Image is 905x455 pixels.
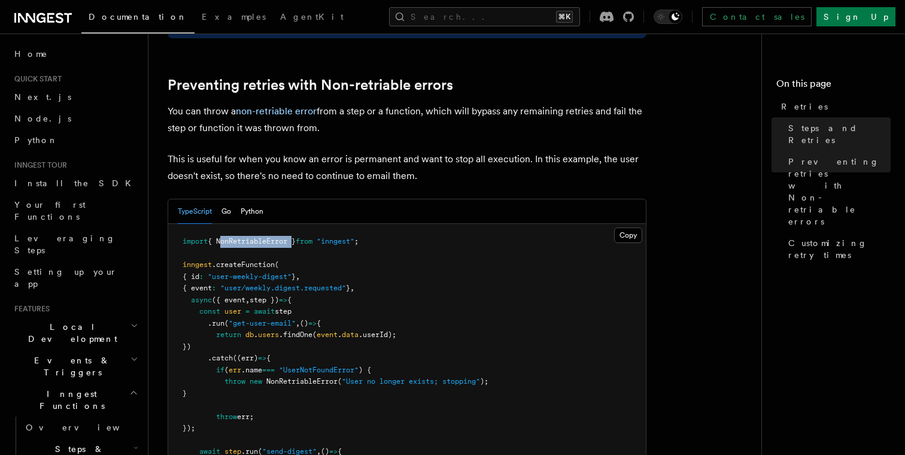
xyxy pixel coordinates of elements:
[275,260,279,269] span: (
[279,296,287,304] span: =>
[208,237,296,245] span: { NonRetriableError }
[224,366,229,374] span: (
[788,122,891,146] span: Steps and Retries
[220,284,346,292] span: "user/weekly.digest.requested"
[14,48,48,60] span: Home
[183,389,187,398] span: }
[296,272,300,281] span: ,
[233,354,258,362] span: ((err)
[183,284,212,292] span: { event
[14,200,86,222] span: Your first Functions
[291,272,296,281] span: }
[10,74,62,84] span: Quick start
[317,330,338,339] span: event
[254,330,258,339] span: .
[10,383,141,417] button: Inngest Functions
[258,354,266,362] span: =>
[816,7,895,26] a: Sign Up
[245,330,254,339] span: db
[183,272,199,281] span: { id
[254,307,275,316] span: await
[212,284,216,292] span: :
[224,377,245,386] span: throw
[258,330,279,339] span: users
[199,272,204,281] span: :
[10,316,141,350] button: Local Development
[346,284,350,292] span: }
[275,307,291,316] span: step
[338,377,342,386] span: (
[10,194,141,227] a: Your first Functions
[183,342,191,351] span: })
[14,114,71,123] span: Node.js
[250,296,279,304] span: step })
[208,319,224,327] span: .run
[224,319,229,327] span: (
[296,319,300,327] span: ,
[212,260,275,269] span: .createFunction
[183,260,212,269] span: inngest
[191,296,212,304] span: async
[312,330,317,339] span: (
[338,330,342,339] span: .
[10,227,141,261] a: Leveraging Steps
[350,284,354,292] span: ,
[783,117,891,151] a: Steps and Retries
[262,366,275,374] span: ===
[236,105,317,117] a: non-retriable error
[237,412,254,421] span: err;
[26,423,149,432] span: Overview
[168,151,646,184] p: This is useful for when you know an error is permanent and want to stop all execution. In this ex...
[280,12,344,22] span: AgentKit
[10,304,50,314] span: Features
[178,199,212,224] button: TypeScript
[279,330,312,339] span: .findOne
[10,43,141,65] a: Home
[245,296,250,304] span: ,
[10,354,130,378] span: Events & Triggers
[273,4,351,32] a: AgentKit
[168,77,453,93] a: Preventing retries with Non-retriable errors
[10,129,141,151] a: Python
[10,321,130,345] span: Local Development
[89,12,187,22] span: Documentation
[702,7,812,26] a: Contact sales
[296,237,312,245] span: from
[245,307,250,316] span: =
[229,319,296,327] span: "get-user-email"
[10,350,141,383] button: Events & Triggers
[614,227,642,243] button: Copy
[221,199,231,224] button: Go
[10,108,141,129] a: Node.js
[241,199,263,224] button: Python
[241,366,262,374] span: .name
[359,366,371,374] span: ) {
[14,92,71,102] span: Next.js
[195,4,273,32] a: Examples
[250,377,262,386] span: new
[342,377,480,386] span: "User no longer exists; stopping"
[216,412,237,421] span: throw
[229,366,241,374] span: err
[168,103,646,136] p: You can throw a from a step or a function, which will bypass any remaining retries and fail the s...
[10,172,141,194] a: Install the SDK
[10,160,67,170] span: Inngest tour
[10,388,129,412] span: Inngest Functions
[183,424,195,432] span: });
[788,156,891,227] span: Preventing retries with Non-retriable errors
[776,96,891,117] a: Retries
[14,178,138,188] span: Install the SDK
[783,232,891,266] a: Customizing retry times
[10,86,141,108] a: Next.js
[279,366,359,374] span: "UserNotFoundError"
[183,237,208,245] span: import
[202,12,266,22] span: Examples
[216,330,241,339] span: return
[10,261,141,295] a: Setting up your app
[359,330,396,339] span: .userId);
[556,11,573,23] kbd: ⌘K
[354,237,359,245] span: ;
[783,151,891,232] a: Preventing retries with Non-retriable errors
[776,77,891,96] h4: On this page
[342,330,359,339] span: data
